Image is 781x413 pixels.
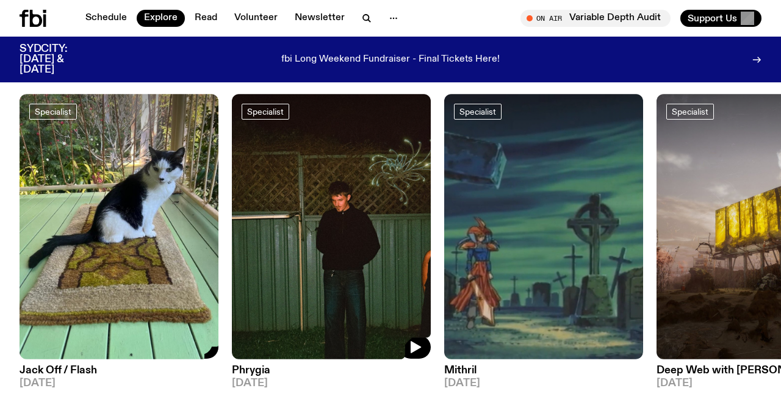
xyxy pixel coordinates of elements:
[78,10,134,27] a: Schedule
[444,359,643,389] a: Mithril[DATE]
[29,104,77,120] a: Specialist
[242,104,289,120] a: Specialist
[247,107,284,116] span: Specialist
[137,10,185,27] a: Explore
[454,104,502,120] a: Specialist
[20,365,218,376] h3: Jack Off / Flash
[666,104,714,120] a: Specialist
[20,359,218,389] a: Jack Off / Flash[DATE]
[459,107,496,116] span: Specialist
[680,10,761,27] button: Support Us
[227,10,285,27] a: Volunteer
[281,54,500,65] p: fbi Long Weekend Fundraiser - Final Tickets Here!
[688,13,737,24] span: Support Us
[444,378,643,389] span: [DATE]
[520,10,671,27] button: On AirVariable Depth Audit
[232,378,431,389] span: [DATE]
[187,10,225,27] a: Read
[232,359,431,389] a: Phrygia[DATE]
[444,365,643,376] h3: Mithril
[35,107,71,116] span: Specialist
[672,107,708,116] span: Specialist
[287,10,352,27] a: Newsletter
[232,94,431,359] img: A greeny-grainy film photo of Bela, John and Bindi at night. They are standing in a backyard on g...
[20,378,218,389] span: [DATE]
[20,44,98,75] h3: SYDCITY: [DATE] & [DATE]
[232,365,431,376] h3: Phrygia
